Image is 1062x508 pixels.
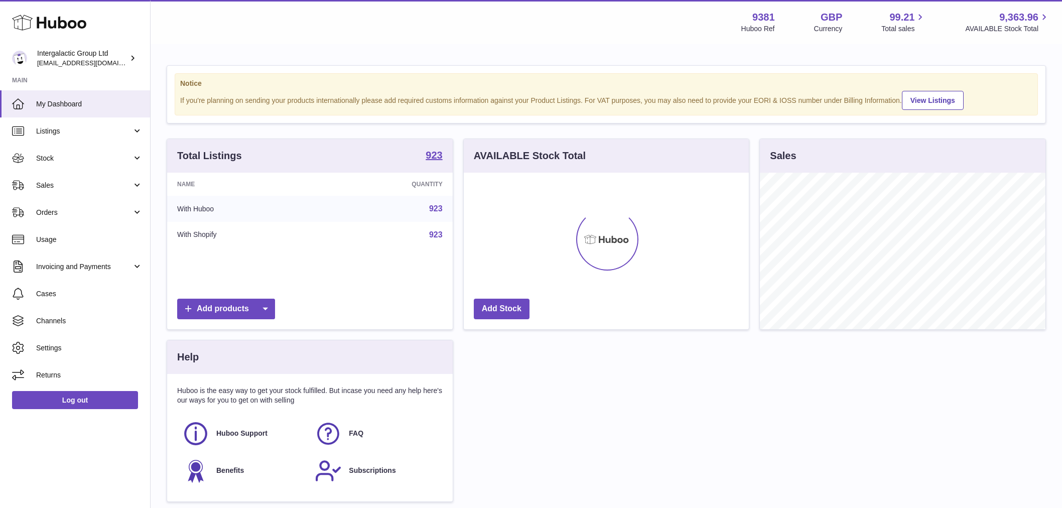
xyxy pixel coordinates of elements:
a: Add Stock [474,299,529,319]
h3: Total Listings [177,149,242,163]
span: Orders [36,208,132,217]
strong: Notice [180,79,1032,88]
a: 99.21 Total sales [881,11,926,34]
span: Benefits [216,466,244,475]
a: Add products [177,299,275,319]
span: Total sales [881,24,926,34]
span: My Dashboard [36,99,143,109]
span: Huboo Support [216,429,268,438]
span: Returns [36,370,143,380]
td: With Huboo [167,196,321,222]
div: Currency [814,24,843,34]
h3: Help [177,350,199,364]
a: View Listings [902,91,964,110]
span: Listings [36,126,132,136]
a: Huboo Support [182,420,305,447]
span: Settings [36,343,143,353]
strong: 9381 [752,11,775,24]
a: Benefits [182,457,305,484]
a: 923 [429,230,443,239]
h3: Sales [770,149,796,163]
th: Quantity [321,173,453,196]
span: 9,363.96 [999,11,1038,24]
span: Stock [36,154,132,163]
td: With Shopify [167,222,321,248]
span: 99.21 [889,11,914,24]
span: Subscriptions [349,466,395,475]
span: Cases [36,289,143,299]
th: Name [167,173,321,196]
strong: 923 [426,150,442,160]
span: [EMAIL_ADDRESS][DOMAIN_NAME] [37,59,148,67]
p: Huboo is the easy way to get your stock fulfilled. But incase you need any help here's our ways f... [177,386,443,405]
span: Channels [36,316,143,326]
a: 9,363.96 AVAILABLE Stock Total [965,11,1050,34]
span: FAQ [349,429,363,438]
a: Subscriptions [315,457,437,484]
h3: AVAILABLE Stock Total [474,149,586,163]
div: Intergalactic Group Ltd [37,49,127,68]
a: Log out [12,391,138,409]
a: 923 [426,150,442,162]
span: Usage [36,235,143,244]
span: Invoicing and Payments [36,262,132,272]
span: AVAILABLE Stock Total [965,24,1050,34]
a: FAQ [315,420,437,447]
div: Huboo Ref [741,24,775,34]
div: If you're planning on sending your products internationally please add required customs informati... [180,89,1032,110]
a: 923 [429,204,443,213]
span: Sales [36,181,132,190]
img: internalAdmin-9381@internal.huboo.com [12,51,27,66]
strong: GBP [821,11,842,24]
